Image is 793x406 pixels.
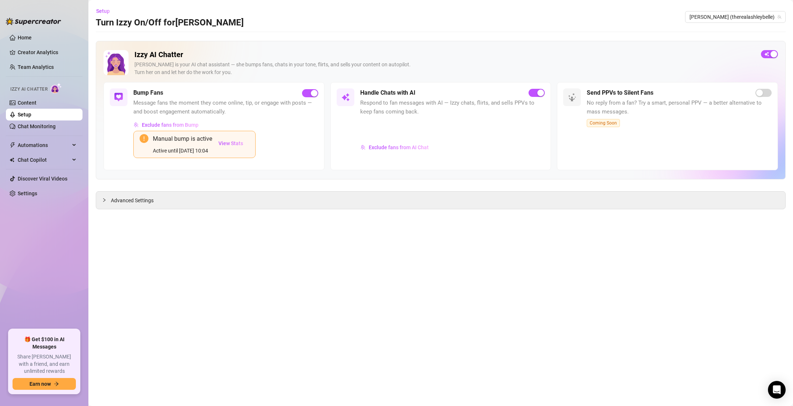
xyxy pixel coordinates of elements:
[140,134,148,143] span: exclamation-circle
[10,157,14,162] img: Chat Copilot
[133,88,163,97] h5: Bump Fans
[18,123,56,129] a: Chat Monitoring
[768,381,786,399] div: Open Intercom Messenger
[690,11,781,22] span: Ashley (therealashleybelle)
[360,141,429,153] button: Exclude fans from AI Chat
[18,190,37,196] a: Settings
[18,139,70,151] span: Automations
[102,198,106,202] span: collapsed
[111,196,154,204] span: Advanced Settings
[777,15,782,19] span: team
[361,145,366,150] img: svg%3e
[102,196,111,204] div: collapsed
[18,35,32,41] a: Home
[18,64,54,70] a: Team Analytics
[133,119,199,131] button: Exclude fans from Bump
[134,61,755,76] div: [PERSON_NAME] is your AI chat assistant — she bumps fans, chats in your tone, flirts, and sells y...
[29,381,51,387] span: Earn now
[133,99,318,116] span: Message fans the moment they come online, tip, or engage with posts — and boost engagement automa...
[18,100,36,106] a: Content
[96,5,116,17] button: Setup
[587,99,772,116] span: No reply from a fan? Try a smart, personal PPV — a better alternative to mass messages.
[103,50,129,75] img: Izzy AI Chatter
[212,134,249,153] button: View Stats
[13,353,76,375] span: Share [PERSON_NAME] with a friend, and earn unlimited rewards
[341,93,350,102] img: svg%3e
[13,336,76,350] span: 🎁 Get $100 in AI Messages
[54,381,59,386] span: arrow-right
[134,50,755,59] h2: Izzy AI Chatter
[6,18,61,25] img: logo-BBDzfeDw.svg
[142,122,199,128] span: Exclude fans from Bump
[153,147,212,155] div: Active until [DATE] 10:04
[587,88,653,97] h5: Send PPVs to Silent Fans
[360,88,415,97] h5: Handle Chats with AI
[360,99,545,116] span: Respond to fan messages with AI — Izzy chats, flirts, and sells PPVs to keep fans coming back.
[96,17,244,29] h3: Turn Izzy On/Off for [PERSON_NAME]
[10,142,15,148] span: thunderbolt
[18,46,77,58] a: Creator Analytics
[18,154,70,166] span: Chat Copilot
[10,86,48,93] span: Izzy AI Chatter
[218,140,243,146] span: View Stats
[134,122,139,127] img: svg%3e
[13,378,76,390] button: Earn nowarrow-right
[114,93,123,102] img: svg%3e
[153,134,212,143] div: Manual bump is active
[369,144,429,150] span: Exclude fans from AI Chat
[568,93,576,102] img: svg%3e
[587,119,620,127] span: Coming Soon
[18,112,31,118] a: Setup
[50,83,62,94] img: AI Chatter
[96,8,110,14] span: Setup
[18,176,67,182] a: Discover Viral Videos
